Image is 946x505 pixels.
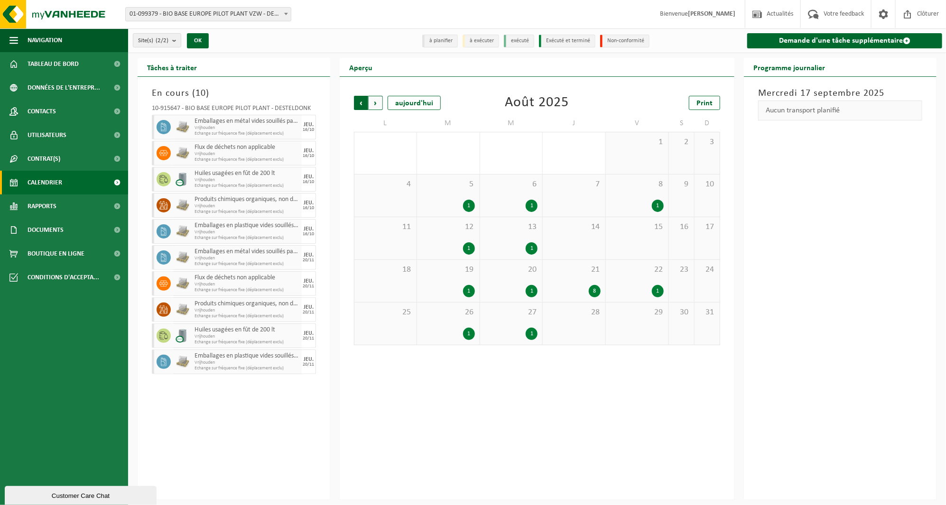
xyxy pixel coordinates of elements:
[303,258,315,263] div: 20/11
[195,287,299,293] span: Echange sur fréquence fixe (déplacement exclu)
[359,222,412,232] span: 11
[176,329,190,343] img: LP-LD-00200-CU
[195,151,299,157] span: Vrijhouden
[195,209,299,215] span: Echange sur fréquence fixe (déplacement exclu)
[195,360,299,366] span: Vrijhouden
[652,285,664,297] div: 1
[195,352,299,360] span: Emballages en plastique vides souillés par des substances oxydants (comburant)
[463,35,499,47] li: à exécuter
[195,222,299,230] span: Emballages en plastique vides souillés par des substances oxydants (comburant)
[133,33,181,47] button: Site(s)(2/2)
[611,307,664,318] span: 29
[463,242,475,255] div: 1
[695,115,720,132] td: D
[422,179,475,190] span: 5
[699,222,715,232] span: 17
[195,235,299,241] span: Echange sur fréquence fixe (déplacement exclu)
[195,340,299,345] span: Echange sur fréquence fixe (déplacement exclu)
[28,171,62,194] span: Calendrier
[359,179,412,190] span: 4
[152,86,316,101] h3: En cours ( )
[600,35,649,47] li: Non-conformité
[176,146,190,160] img: LP-PA-00000-WDN-11
[543,115,606,132] td: J
[176,303,190,317] img: LP-PA-00000-WDN-11
[504,35,534,47] li: exécuté
[28,266,99,289] span: Conditions d'accepta...
[176,172,190,186] img: LP-LD-00200-CU
[303,206,315,211] div: 16/10
[611,179,664,190] span: 8
[505,96,569,110] div: Août 2025
[589,285,601,297] div: 8
[303,232,315,237] div: 16/10
[547,265,601,275] span: 21
[611,222,664,232] span: 15
[303,336,315,341] div: 20/11
[747,33,942,48] a: Demande d'une tâche supplémentaire
[304,200,314,206] div: JEU.
[526,328,538,340] div: 1
[195,131,299,137] span: Echange sur fréquence fixe (déplacement exclu)
[758,86,922,101] h3: Mercredi 17 septembre 2025
[138,58,206,76] h2: Tâches à traiter
[304,304,314,310] div: JEU.
[463,200,475,212] div: 1
[304,174,314,180] div: JEU.
[303,128,315,132] div: 16/10
[758,101,922,120] div: Aucun transport planifié
[480,115,543,132] td: M
[422,35,458,47] li: à planifier
[303,284,315,289] div: 20/11
[674,307,689,318] span: 30
[195,313,299,319] span: Echange sur fréquence fixe (déplacement exclu)
[526,200,538,212] div: 1
[699,137,715,147] span: 3
[176,198,190,212] img: LP-PA-00000-WDN-11
[176,250,190,265] img: LP-PA-00000-WDN-11
[28,123,66,147] span: Utilisateurs
[485,307,538,318] span: 27
[195,366,299,371] span: Echange sur fréquence fixe (déplacement exclu)
[195,248,299,256] span: Emballages en métal vides souillés par des substances dangereuses
[674,179,689,190] span: 9
[195,326,299,334] span: Huiles usagées en fût de 200 lt
[195,157,299,163] span: Echange sur fréquence fixe (déplacement exclu)
[304,122,314,128] div: JEU.
[699,307,715,318] span: 31
[28,52,79,76] span: Tableau de bord
[195,89,206,98] span: 10
[28,218,64,242] span: Documents
[674,222,689,232] span: 16
[303,310,315,315] div: 20/11
[547,307,601,318] span: 28
[195,144,299,151] span: Flux de déchets non applicable
[304,278,314,284] div: JEU.
[359,265,412,275] span: 18
[369,96,383,110] span: Suivant
[28,147,60,171] span: Contrat(s)
[388,96,441,110] div: aujourd'hui
[422,222,475,232] span: 12
[303,362,315,367] div: 20/11
[547,222,601,232] span: 14
[125,7,291,21] span: 01-099379 - BIO BASE EUROPE PILOT PLANT VZW - DESTELDONK
[195,230,299,235] span: Vrijhouden
[359,307,412,318] span: 25
[304,226,314,232] div: JEU.
[195,183,299,189] span: Echange sur fréquence fixe (déplacement exclu)
[195,203,299,209] span: Vrijhouden
[611,137,664,147] span: 1
[422,307,475,318] span: 26
[195,282,299,287] span: Vrijhouden
[176,120,190,134] img: LP-PA-00000-WDN-11
[303,154,315,158] div: 16/10
[195,118,299,125] span: Emballages en métal vides souillés par des substances dangereuses
[526,242,538,255] div: 1
[526,285,538,297] div: 1
[463,285,475,297] div: 1
[195,261,299,267] span: Echange sur fréquence fixe (déplacement exclu)
[28,242,84,266] span: Boutique en ligne
[606,115,669,132] td: V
